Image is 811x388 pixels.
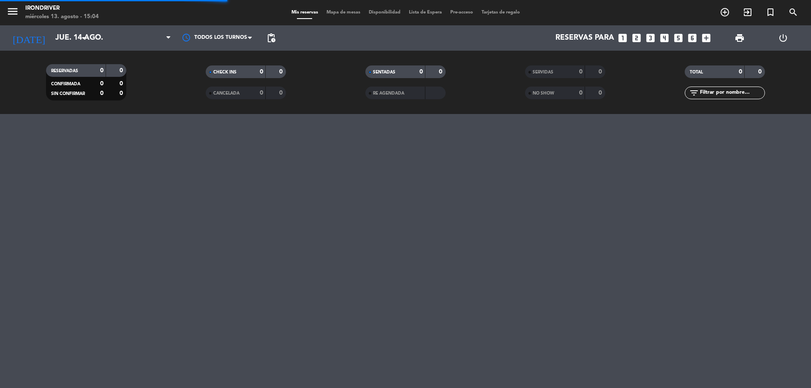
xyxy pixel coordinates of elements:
[79,33,89,43] i: arrow_drop_down
[25,4,99,13] div: Irondriver
[579,90,582,96] strong: 0
[266,33,276,43] span: pending_actions
[699,88,765,98] input: Filtrar por nombre...
[419,69,423,75] strong: 0
[120,68,125,73] strong: 0
[100,68,103,73] strong: 0
[373,70,395,74] span: SENTADAS
[100,90,103,96] strong: 0
[51,82,80,86] span: CONFIRMADA
[6,29,51,47] i: [DATE]
[439,69,444,75] strong: 0
[6,5,19,21] button: menu
[743,7,753,17] i: exit_to_app
[213,91,239,95] span: CANCELADA
[579,69,582,75] strong: 0
[788,7,798,17] i: search
[617,33,628,43] i: looks_one
[51,69,78,73] span: RESERVADAS
[778,33,788,43] i: power_settings_new
[555,34,614,42] span: Reservas para
[373,91,404,95] span: RE AGENDADA
[446,10,477,15] span: Pre-acceso
[758,69,763,75] strong: 0
[689,88,699,98] i: filter_list
[659,33,670,43] i: looks_4
[761,25,805,51] div: LOG OUT
[120,90,125,96] strong: 0
[735,33,745,43] span: print
[533,91,554,95] span: NO SHOW
[6,5,19,18] i: menu
[720,7,730,17] i: add_circle_outline
[690,70,703,74] span: TOTAL
[51,92,85,96] span: SIN CONFIRMAR
[213,70,237,74] span: CHECK INS
[25,13,99,21] div: miércoles 13. agosto - 15:04
[120,81,125,87] strong: 0
[599,90,604,96] strong: 0
[260,90,263,96] strong: 0
[765,7,776,17] i: turned_in_not
[365,10,405,15] span: Disponibilidad
[645,33,656,43] i: looks_3
[701,33,712,43] i: add_box
[631,33,642,43] i: looks_two
[279,90,284,96] strong: 0
[100,81,103,87] strong: 0
[687,33,698,43] i: looks_6
[287,10,322,15] span: Mis reservas
[260,69,263,75] strong: 0
[673,33,684,43] i: looks_5
[599,69,604,75] strong: 0
[405,10,446,15] span: Lista de Espera
[279,69,284,75] strong: 0
[477,10,524,15] span: Tarjetas de regalo
[739,69,742,75] strong: 0
[322,10,365,15] span: Mapa de mesas
[533,70,553,74] span: SERVIDAS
